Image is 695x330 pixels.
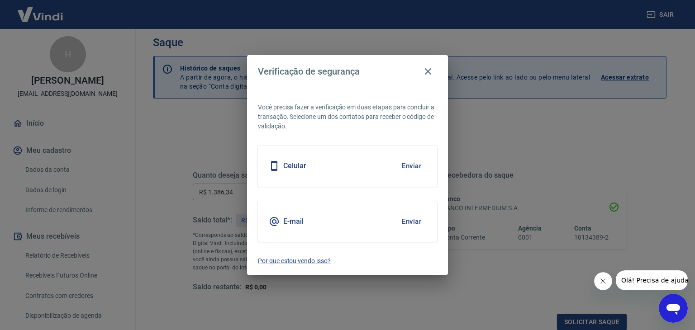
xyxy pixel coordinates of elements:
span: Olá! Precisa de ajuda? [5,6,76,14]
p: Você precisa fazer a verificação em duas etapas para concluir a transação. Selecione um dos conta... [258,103,437,131]
button: Enviar [397,212,426,231]
a: Por que estou vendo isso? [258,256,437,266]
button: Enviar [397,156,426,175]
iframe: Mensagem da empresa [616,270,688,290]
h5: E-mail [283,217,304,226]
iframe: Botão para abrir a janela de mensagens [659,294,688,323]
h5: Celular [283,161,306,170]
iframe: Fechar mensagem [594,272,612,290]
h4: Verificação de segurança [258,66,360,77]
